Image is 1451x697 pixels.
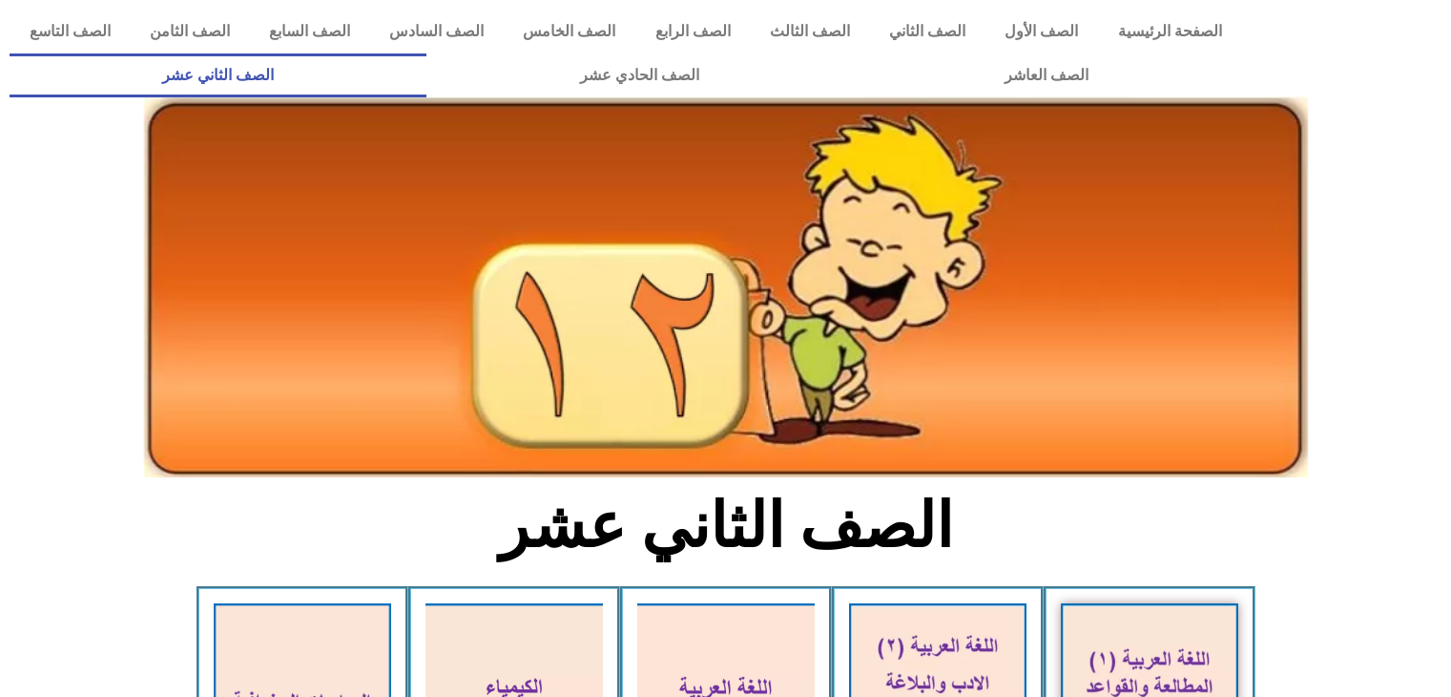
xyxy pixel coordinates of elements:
[504,10,635,53] a: الصف الخامس
[10,10,130,53] a: الصف التاسع
[869,10,985,53] a: الصف الثاني
[985,10,1098,53] a: الصف الأول
[852,53,1241,97] a: الصف العاشر
[750,10,869,53] a: الصف الثالث
[370,10,504,53] a: الصف السادس
[410,489,1041,563] h2: الصف الثاني عشر
[10,53,426,97] a: الصف الثاني عشر
[249,10,369,53] a: الصف السابع
[635,10,750,53] a: الصف الرابع
[426,53,851,97] a: الصف الحادي عشر
[130,10,249,53] a: الصف الثامن
[1098,10,1241,53] a: الصفحة الرئيسية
